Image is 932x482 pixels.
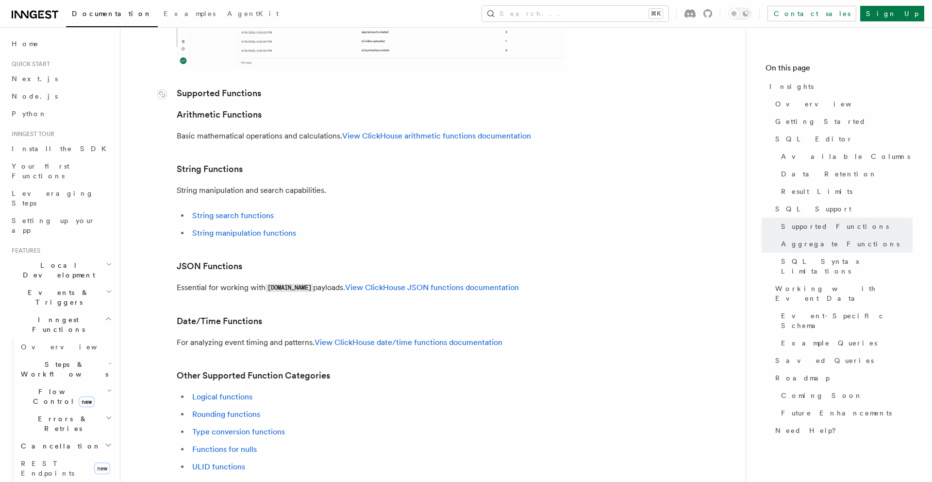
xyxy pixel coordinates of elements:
[8,212,114,239] a: Setting up your app
[177,369,330,382] a: Other Supported Function Categories
[12,39,39,49] span: Home
[781,338,877,348] span: Example Queries
[777,235,913,253] a: Aggregate Functions
[79,396,95,407] span: new
[21,460,74,477] span: REST Endpoints
[177,86,261,100] a: Supported Functions
[781,391,863,400] span: Coming Soon
[775,204,851,214] span: SQL Support
[771,422,913,439] a: Need Help?
[777,253,913,280] a: SQL Syntax Limitations
[771,113,913,130] a: Getting Started
[17,455,114,482] a: REST Endpointsnew
[860,6,924,21] a: Sign Up
[775,426,843,435] span: Need Help?
[227,10,279,17] span: AgentKit
[12,145,112,153] span: Install the SDK
[781,152,910,161] span: Available Columns
[775,117,866,126] span: Getting Started
[8,87,114,105] a: Node.js
[775,99,875,109] span: Overview
[777,334,913,352] a: Example Queries
[17,410,114,437] button: Errors & Retries
[17,387,107,406] span: Flow Control
[777,165,913,183] a: Data Retention
[775,284,913,303] span: Working with Event Data
[17,356,114,383] button: Steps & Workflows
[8,311,114,338] button: Inngest Functions
[8,35,114,52] a: Home
[767,6,856,21] a: Contact sales
[775,356,874,365] span: Saved Queries
[17,338,114,356] a: Overview
[781,257,913,276] span: SQL Syntax Limitations
[12,189,94,207] span: Leveraging Steps
[266,284,313,292] code: [DOMAIN_NAME]
[221,3,284,26] a: AgentKit
[177,259,242,273] a: JSON Functions
[781,311,913,330] span: Event-Specific Schema
[777,148,913,165] a: Available Columns
[315,338,502,347] a: View ClickHouse date/time functions documentation
[781,187,852,196] span: Result Limits
[17,360,108,379] span: Steps & Workflows
[771,280,913,307] a: Working with Event Data
[192,392,252,401] a: Logical functions
[777,218,913,235] a: Supported Functions
[177,129,565,143] p: Basic mathematical operations and calculations.
[158,3,221,26] a: Examples
[8,284,114,311] button: Events & Triggers
[771,352,913,369] a: Saved Queries
[177,336,565,349] p: For analyzing event timing and patterns.
[192,410,260,419] a: Rounding functions
[12,110,47,118] span: Python
[17,414,105,433] span: Errors & Retries
[192,211,274,220] a: String search functions
[192,228,296,238] a: String manipulation functions
[8,257,114,284] button: Local Development
[21,343,121,351] span: Overview
[781,408,892,418] span: Future Enhancements
[777,387,913,404] a: Coming Soon
[781,222,889,231] span: Supported Functions
[8,105,114,122] a: Python
[8,60,50,68] span: Quick start
[17,383,114,410] button: Flow Controlnew
[777,307,913,334] a: Event-Specific Schema
[781,239,899,249] span: Aggregate Functions
[8,288,106,307] span: Events & Triggers
[649,9,663,18] kbd: ⌘K
[192,427,285,436] a: Type conversion functions
[8,140,114,157] a: Install the SDK
[771,95,913,113] a: Overview
[775,373,830,383] span: Roadmap
[771,200,913,218] a: SQL Support
[777,404,913,422] a: Future Enhancements
[8,185,114,212] a: Leveraging Steps
[17,437,114,455] button: Cancellation
[177,184,565,197] p: String manipulation and search capabilities.
[771,369,913,387] a: Roadmap
[12,92,58,100] span: Node.js
[66,3,158,27] a: Documentation
[345,283,519,292] a: View ClickHouse JSON functions documentation
[781,169,877,179] span: Data Retention
[8,315,105,334] span: Inngest Functions
[482,6,668,21] button: Search...⌘K
[8,130,54,138] span: Inngest tour
[728,8,751,19] button: Toggle dark mode
[94,463,110,474] span: new
[8,260,106,280] span: Local Development
[192,445,257,454] a: Functions for nulls
[12,217,95,234] span: Setting up your app
[771,130,913,148] a: SQL Editor
[177,108,262,121] a: Arithmetic Functions
[17,441,101,451] span: Cancellation
[12,162,69,180] span: Your first Functions
[177,281,565,295] p: Essential for working with payloads.
[766,78,913,95] a: Insights
[777,183,913,200] a: Result Limits
[164,10,216,17] span: Examples
[8,247,40,255] span: Features
[775,134,853,144] span: SQL Editor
